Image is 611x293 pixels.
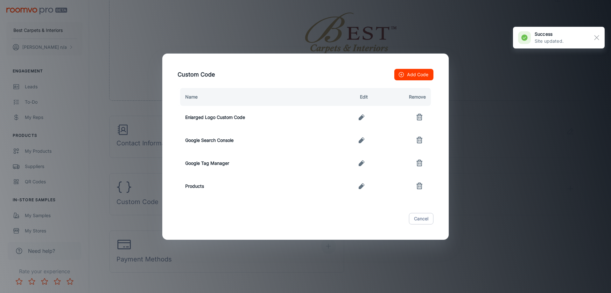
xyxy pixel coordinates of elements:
td: Products [178,175,326,198]
td: Google Search Console [178,129,326,152]
th: Edit [326,88,373,106]
th: Remove [373,88,433,106]
th: Name [178,88,326,106]
td: Google Tag Manager [178,152,326,175]
h6: success [535,31,564,38]
button: Cancel [409,213,433,224]
button: Add Code [394,69,433,80]
td: Enlarged Logo Custom Code [178,106,326,129]
p: Site updated. [535,38,564,45]
h2: Custom Code [170,61,441,88]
